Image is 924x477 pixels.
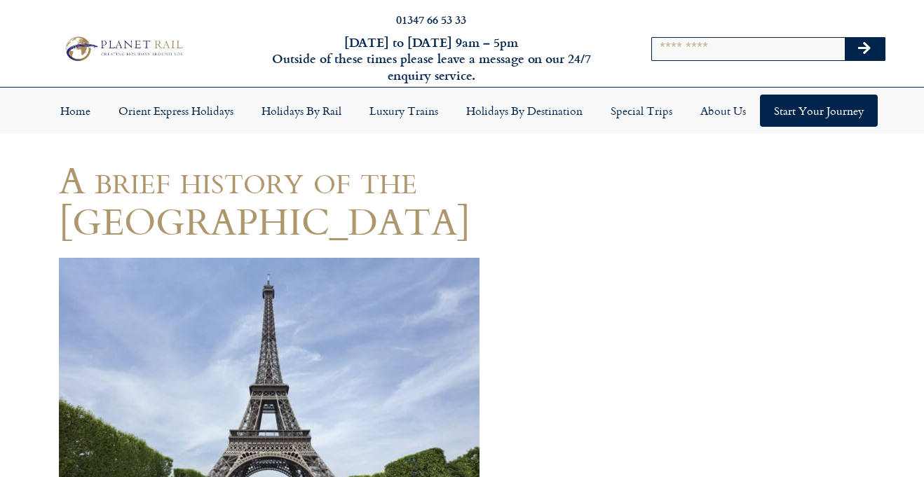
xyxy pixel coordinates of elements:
[355,95,452,127] a: Luxury Trains
[686,95,760,127] a: About Us
[597,95,686,127] a: Special Trips
[7,95,917,127] nav: Menu
[396,11,466,27] a: 01347 66 53 33
[760,95,878,127] a: Start your Journey
[104,95,247,127] a: Orient Express Holidays
[60,34,186,64] img: Planet Rail Train Holidays Logo
[452,95,597,127] a: Holidays by Destination
[247,95,355,127] a: Holidays by Rail
[845,38,885,60] button: Search
[59,159,585,242] h1: A brief history of the [GEOGRAPHIC_DATA]
[46,95,104,127] a: Home
[250,34,612,83] h6: [DATE] to [DATE] 9am – 5pm Outside of these times please leave a message on our 24/7 enquiry serv...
